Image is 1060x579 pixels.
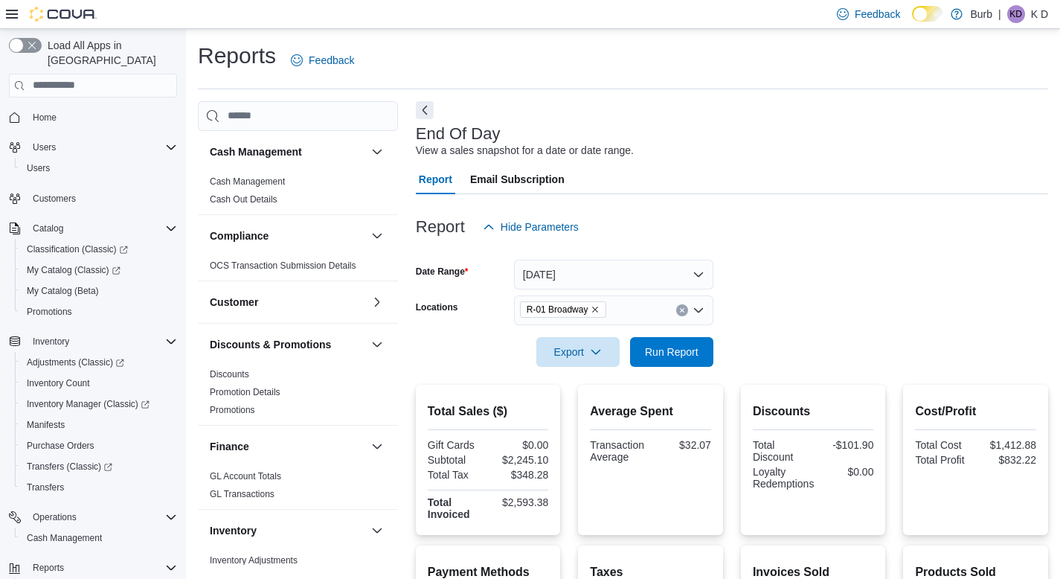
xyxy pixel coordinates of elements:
[27,461,112,473] span: Transfers (Classic)
[21,240,177,258] span: Classification (Classic)
[21,395,177,413] span: Inventory Manager (Classic)
[15,260,183,281] a: My Catalog (Classic)
[21,529,108,547] a: Cash Management
[915,439,972,451] div: Total Cost
[27,333,177,351] span: Inventory
[368,522,386,540] button: Inventory
[368,143,386,161] button: Cash Management
[3,557,183,578] button: Reports
[27,508,83,526] button: Operations
[27,333,75,351] button: Inventory
[21,303,78,321] a: Promotions
[27,419,65,431] span: Manifests
[33,336,69,348] span: Inventory
[545,337,611,367] span: Export
[27,482,64,493] span: Transfers
[198,365,398,425] div: Discounts & Promotions
[1031,5,1048,23] p: K D
[21,282,177,300] span: My Catalog (Beta)
[21,303,177,321] span: Promotions
[210,369,249,380] a: Discounts
[27,356,124,368] span: Adjustments (Classic)
[915,403,1036,420] h2: Cost/Profit
[210,228,269,243] h3: Compliance
[3,106,183,128] button: Home
[21,261,177,279] span: My Catalog (Classic)
[428,439,485,451] div: Gift Cards
[27,220,177,237] span: Catalog
[15,239,183,260] a: Classification (Classic)
[198,257,398,281] div: Compliance
[27,440,94,452] span: Purchase Orders
[21,395,155,413] a: Inventory Manager (Classic)
[590,403,711,420] h2: Average Spent
[33,193,76,205] span: Customers
[210,176,285,187] a: Cash Management
[3,331,183,352] button: Inventory
[210,470,281,482] span: GL Account Totals
[210,144,302,159] h3: Cash Management
[753,439,810,463] div: Total Discount
[1007,5,1025,23] div: K D
[210,488,274,500] span: GL Transactions
[1009,5,1022,23] span: KD
[210,489,274,499] a: GL Transactions
[693,304,704,316] button: Open list of options
[210,404,255,416] span: Promotions
[27,559,70,577] button: Reports
[520,301,607,318] span: R-01 Broadway
[21,354,177,371] span: Adjustments (Classic)
[21,437,100,455] a: Purchase Orders
[979,454,1036,466] div: $832.22
[21,354,130,371] a: Adjustments (Classic)
[416,266,469,278] label: Date Range
[21,240,134,258] a: Classification (Classic)
[753,466,815,490] div: Loyalty Redemptions
[654,439,711,451] div: $32.07
[21,416,177,434] span: Manifests
[27,138,62,156] button: Users
[15,435,183,456] button: Purchase Orders
[210,228,365,243] button: Compliance
[676,304,688,316] button: Clear input
[15,158,183,179] button: Users
[210,368,249,380] span: Discounts
[998,5,1001,23] p: |
[210,387,280,397] a: Promotion Details
[210,471,281,482] a: GL Account Totals
[21,159,177,177] span: Users
[210,386,280,398] span: Promotion Details
[428,454,485,466] div: Subtotal
[15,394,183,415] a: Inventory Manager (Classic)
[15,415,183,435] button: Manifests
[416,301,458,313] label: Locations
[21,282,105,300] a: My Catalog (Beta)
[3,137,183,158] button: Users
[210,337,365,352] button: Discounts & Promotions
[970,5,992,23] p: Burb
[915,454,972,466] div: Total Profit
[368,293,386,311] button: Customer
[285,45,360,75] a: Feedback
[42,38,177,68] span: Load All Apps in [GEOGRAPHIC_DATA]
[27,508,177,526] span: Operations
[15,352,183,373] a: Adjustments (Classic)
[21,261,126,279] a: My Catalog (Classic)
[491,439,548,451] div: $0.00
[27,264,121,276] span: My Catalog (Classic)
[27,243,128,255] span: Classification (Classic)
[210,523,365,538] button: Inventory
[855,7,900,22] span: Feedback
[3,218,183,239] button: Catalog
[27,109,62,127] a: Home
[979,439,1036,451] div: $1,412.88
[21,458,118,476] a: Transfers (Classic)
[210,260,356,272] span: OCS Transaction Submission Details
[15,456,183,477] a: Transfers (Classic)
[33,562,64,574] span: Reports
[416,218,465,236] h3: Report
[428,469,485,481] div: Total Tax
[491,496,548,508] div: $2,593.38
[21,479,70,496] a: Transfers
[416,125,501,143] h3: End Of Day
